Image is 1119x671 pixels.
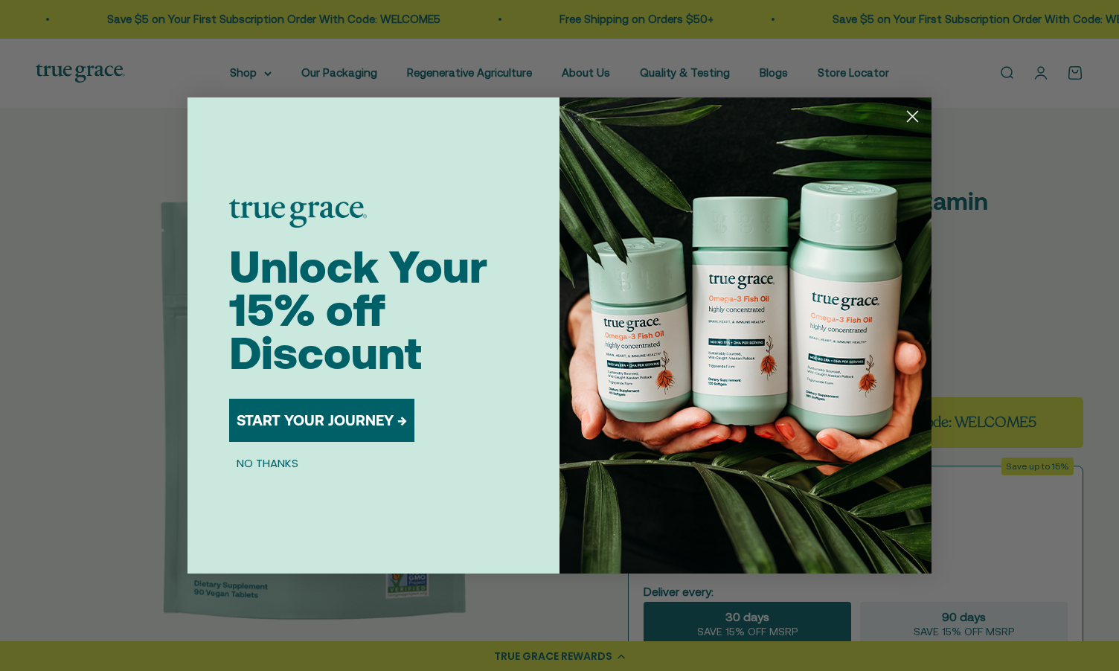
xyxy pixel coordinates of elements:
[229,199,367,228] img: logo placeholder
[229,241,487,379] span: Unlock Your 15% off Discount
[559,97,932,574] img: 098727d5-50f8-4f9b-9554-844bb8da1403.jpeg
[900,103,926,129] button: Close dialog
[229,454,306,472] button: NO THANKS
[229,399,414,442] button: START YOUR JOURNEY →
